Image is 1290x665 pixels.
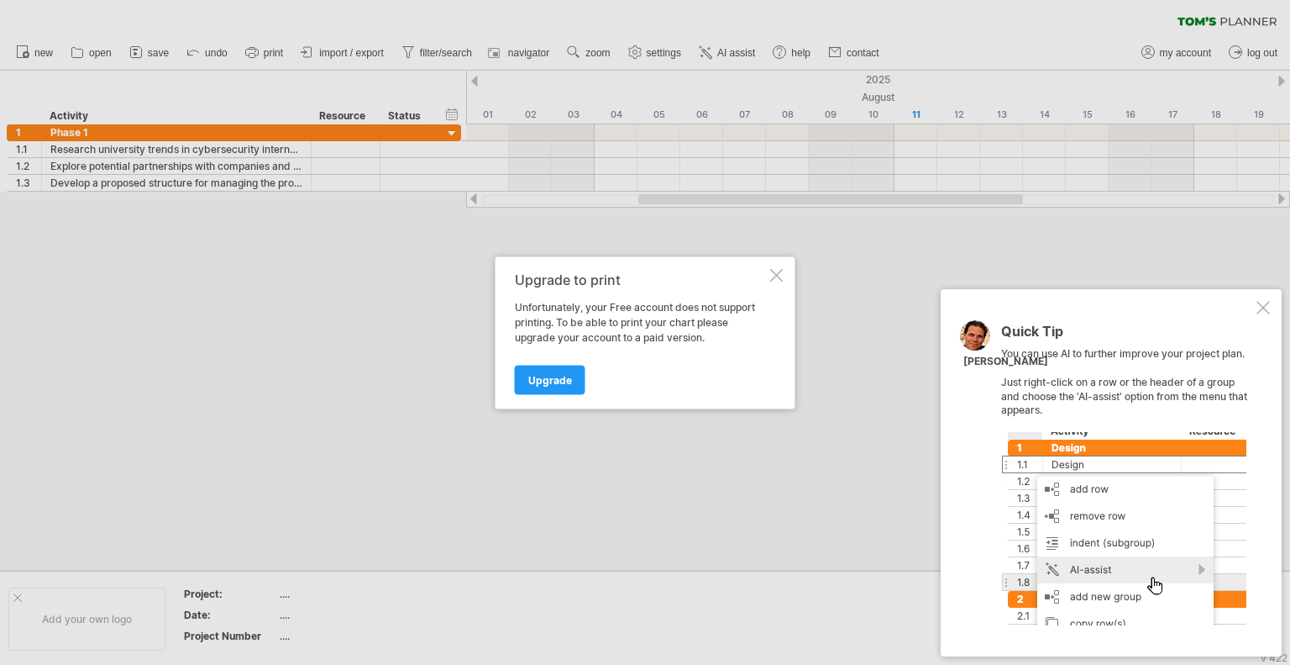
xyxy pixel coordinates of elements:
[1001,325,1253,347] div: Quick Tip
[515,272,767,287] div: Upgrade to print
[1001,325,1253,625] div: You can use AI to further improve your project plan. Just right-click on a row or the header of a...
[963,355,1048,369] div: [PERSON_NAME]
[528,373,572,386] span: Upgrade
[515,365,585,394] a: Upgrade
[515,299,767,345] div: Unfortunately, your Free account does not support printing. To be able to print your chart please...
